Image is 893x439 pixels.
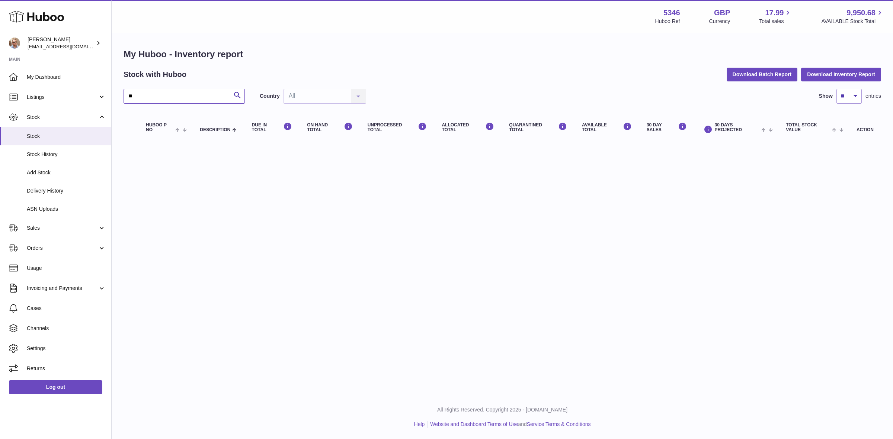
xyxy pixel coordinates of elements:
[819,93,833,100] label: Show
[821,18,884,25] span: AVAILABLE Stock Total
[27,133,106,140] span: Stock
[821,8,884,25] a: 9,950.68 AVAILABLE Stock Total
[865,93,881,100] span: entries
[430,421,518,427] a: Website and Dashboard Terms of Use
[146,123,173,132] span: Huboo P no
[9,380,102,394] a: Log out
[27,245,98,252] span: Orders
[714,8,730,18] strong: GBP
[27,169,106,176] span: Add Stock
[714,123,759,132] span: 30 DAYS PROJECTED
[857,127,874,132] div: Action
[27,206,106,213] span: ASN Uploads
[414,421,425,427] a: Help
[655,18,680,25] div: Huboo Ref
[759,18,792,25] span: Total sales
[28,36,95,50] div: [PERSON_NAME]
[846,8,876,18] span: 9,950.68
[28,43,109,49] span: [EMAIL_ADDRESS][DOMAIN_NAME]
[442,122,494,132] div: ALLOCATED Total
[27,94,98,101] span: Listings
[663,8,680,18] strong: 5346
[260,93,280,100] label: Country
[509,122,567,132] div: QUARANTINED Total
[527,421,591,427] a: Service Terms & Conditions
[27,325,106,332] span: Channels
[786,123,830,132] span: Total stock value
[27,114,98,121] span: Stock
[118,406,887,413] p: All Rights Reserved. Copyright 2025 - [DOMAIN_NAME]
[307,122,352,132] div: ON HAND Total
[27,187,106,194] span: Delivery History
[27,285,98,292] span: Invoicing and Payments
[27,151,106,158] span: Stock History
[252,122,292,132] div: DUE IN TOTAL
[428,421,590,428] li: and
[759,8,792,25] a: 17.99 Total sales
[200,127,230,132] span: Description
[9,38,20,49] img: support@radoneltd.co.uk
[27,365,106,372] span: Returns
[727,68,798,81] button: Download Batch Report
[27,345,106,352] span: Settings
[582,122,632,132] div: AVAILABLE Total
[27,74,106,81] span: My Dashboard
[27,305,106,312] span: Cases
[765,8,784,18] span: 17.99
[124,70,186,80] h2: Stock with Huboo
[124,48,881,60] h1: My Huboo - Inventory report
[647,122,687,132] div: 30 DAY SALES
[27,265,106,272] span: Usage
[368,122,427,132] div: UNPROCESSED Total
[27,225,98,232] span: Sales
[709,18,730,25] div: Currency
[801,68,881,81] button: Download Inventory Report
